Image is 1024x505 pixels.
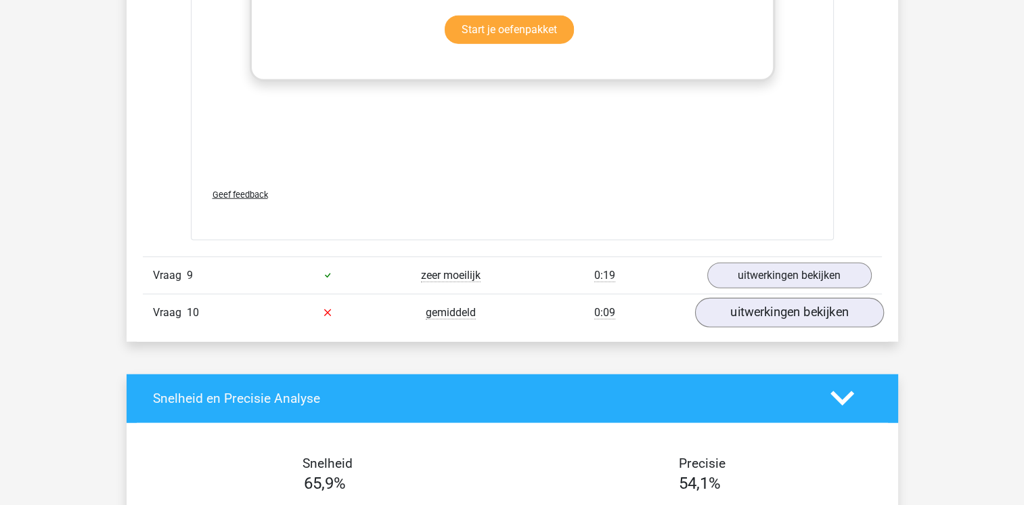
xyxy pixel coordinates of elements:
a: uitwerkingen bekijken [694,298,883,328]
span: 10 [187,306,199,319]
span: Vraag [153,305,187,321]
span: 0:19 [594,269,615,282]
h4: Snelheid en Precisie Analyse [153,391,810,406]
span: zeer moeilijk [421,269,481,282]
h4: Snelheid [153,456,502,471]
span: 9 [187,269,193,282]
span: gemiddeld [426,306,476,320]
span: 54,1% [679,474,721,493]
h4: Precisie [528,456,877,471]
a: Start je oefenpakket [445,16,574,44]
span: Geef feedback [213,190,268,200]
a: uitwerkingen bekijken [707,263,872,288]
span: Vraag [153,267,187,284]
span: 0:09 [594,306,615,320]
span: 65,9% [304,474,346,493]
